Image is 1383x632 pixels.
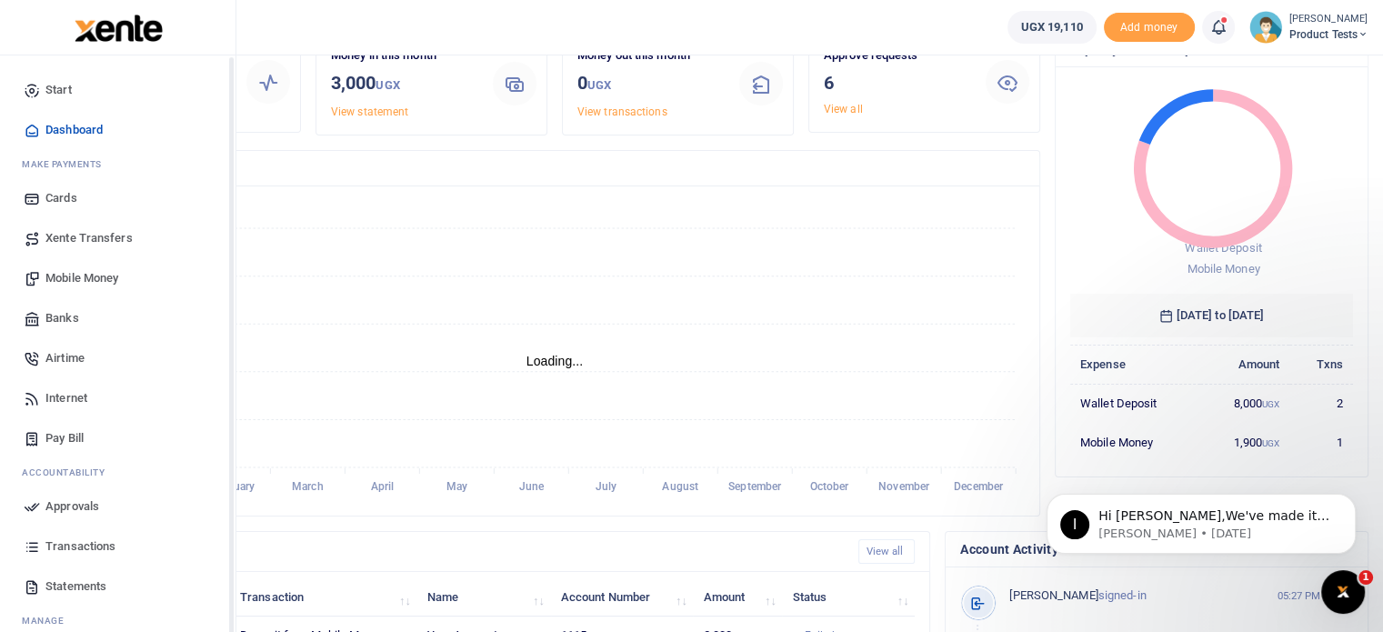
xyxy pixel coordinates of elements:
[211,480,255,493] tspan: February
[728,480,782,493] tspan: September
[577,105,667,118] a: View transactions
[331,69,478,99] h3: 3,000
[519,480,545,493] tspan: June
[31,157,102,171] span: ake Payments
[1262,438,1279,448] small: UGX
[858,539,916,564] a: View all
[45,189,77,207] span: Cards
[1021,18,1083,36] span: UGX 19,110
[75,15,163,42] img: logo-large
[45,577,106,596] span: Statements
[1009,587,1267,606] p: signed-in
[331,105,408,118] a: View statement
[45,121,103,139] span: Dashboard
[35,466,105,479] span: countability
[1277,588,1353,604] small: 05:27 PM [DATE]
[1289,12,1368,27] small: [PERSON_NAME]
[15,418,221,458] a: Pay Bill
[824,103,863,115] a: View all
[85,158,1025,178] h4: Transactions Overview
[1289,26,1368,43] span: Product Tests
[1104,13,1195,43] span: Add money
[1289,345,1353,384] th: Txns
[45,349,85,367] span: Airtime
[1262,399,1279,409] small: UGX
[331,46,478,65] p: Money in this month
[1249,11,1368,44] a: profile-user [PERSON_NAME] Product Tests
[15,218,221,258] a: Xente Transfers
[1200,345,1289,384] th: Amount
[1070,294,1353,337] h6: [DATE] to [DATE]
[15,487,221,527] a: Approvals
[1104,13,1195,43] li: Toup your wallet
[954,480,1004,493] tspan: December
[1104,19,1195,33] a: Add money
[810,480,850,493] tspan: October
[15,178,221,218] a: Cards
[1007,11,1097,44] a: UGX 19,110
[1000,11,1104,44] li: Wallet ballance
[15,298,221,338] a: Banks
[577,69,725,99] h3: 0
[824,69,971,96] h3: 6
[45,309,79,327] span: Banks
[1358,570,1373,585] span: 1
[15,378,221,418] a: Internet
[15,527,221,567] a: Transactions
[1200,384,1289,423] td: 8,000
[1289,384,1353,423] td: 2
[45,537,115,556] span: Transactions
[45,497,99,516] span: Approvals
[45,389,87,407] span: Internet
[662,480,698,493] tspan: August
[446,480,467,493] tspan: May
[31,614,65,627] span: anage
[1249,11,1282,44] img: profile-user
[73,20,163,34] a: logo-small logo-large logo-large
[15,70,221,110] a: Start
[45,229,133,247] span: Xente Transfers
[79,53,311,140] span: Hi [PERSON_NAME],We've made it easier to get support! Use this chat to connect with our team in r...
[577,46,725,65] p: Money out this month
[15,258,221,298] a: Mobile Money
[85,542,844,562] h4: Recent Transactions
[15,567,221,607] a: Statements
[292,480,324,493] tspan: March
[878,480,930,493] tspan: November
[1070,345,1200,384] th: Expense
[1070,384,1200,423] td: Wallet Deposit
[15,338,221,378] a: Airtime
[693,577,782,617] th: Amount: activate to sort column ascending
[15,110,221,150] a: Dashboard
[782,577,915,617] th: Status: activate to sort column ascending
[371,480,395,493] tspan: April
[15,458,221,487] li: Ac
[1019,456,1383,583] iframe: Intercom notifications message
[417,577,551,617] th: Name: activate to sort column ascending
[45,81,72,99] span: Start
[15,150,221,178] li: M
[824,46,971,65] p: Approve requests
[1070,423,1200,461] td: Mobile Money
[1289,423,1353,461] td: 1
[79,70,314,86] p: Message from Ibrahim, sent 3d ago
[45,429,84,447] span: Pay Bill
[1009,588,1097,602] span: [PERSON_NAME]
[595,480,616,493] tspan: July
[587,78,611,92] small: UGX
[551,577,694,617] th: Account Number: activate to sort column ascending
[526,354,584,368] text: Loading...
[1185,241,1261,255] span: Wallet Deposit
[230,577,417,617] th: Transaction: activate to sort column ascending
[376,78,399,92] small: UGX
[1187,262,1259,276] span: Mobile Money
[1200,423,1289,461] td: 1,900
[1321,570,1365,614] iframe: Intercom live chat
[960,539,1353,559] h4: Account Activity
[45,269,118,287] span: Mobile Money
